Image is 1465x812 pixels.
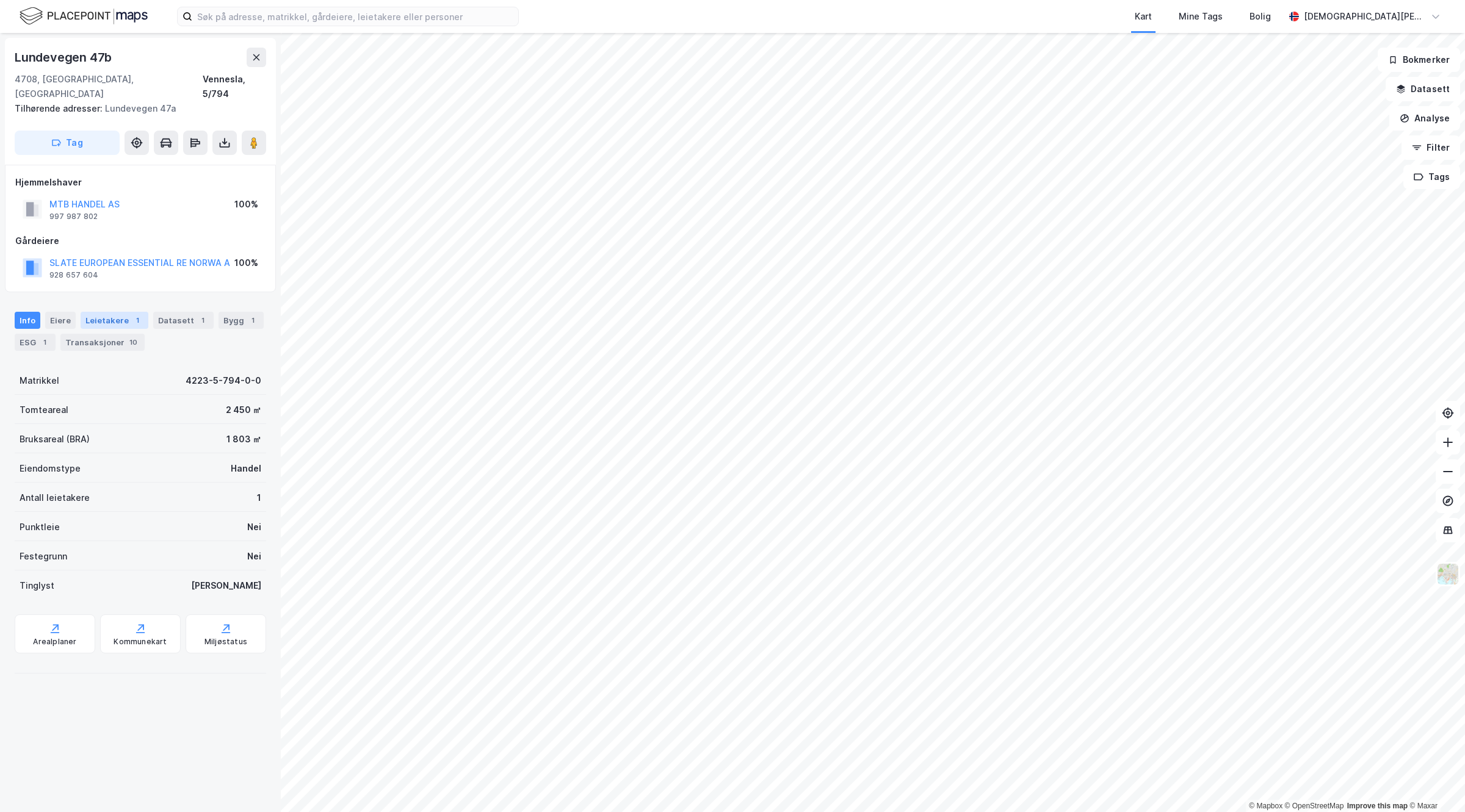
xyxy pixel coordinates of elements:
[1403,165,1460,189] button: Tags
[247,549,261,564] div: Nei
[131,314,143,326] div: 1
[45,312,76,329] div: Eiere
[20,520,60,534] div: Punktleie
[49,270,98,280] div: 928 657 604
[15,312,40,329] div: Info
[1436,562,1460,586] img: Z
[20,432,90,447] div: Bruksareal (BRA)
[15,131,120,155] button: Tag
[1386,77,1460,101] button: Datasett
[20,549,67,564] div: Festegrunn
[226,432,261,447] div: 1 803 ㎡
[204,637,247,647] div: Miljøstatus
[81,312,148,329] div: Leietakere
[1389,106,1460,131] button: Analyse
[191,578,261,593] div: [PERSON_NAME]
[1135,9,1152,24] div: Kart
[20,578,54,593] div: Tinglyst
[203,72,266,101] div: Vennesla, 5/794
[20,373,59,388] div: Matrikkel
[234,256,258,270] div: 100%
[15,175,266,190] div: Hjemmelshaver
[20,5,148,27] img: logo.f888ab2527a4732fd821a326f86c7f29.svg
[1250,9,1271,24] div: Bolig
[20,403,68,417] div: Tomteareal
[197,314,209,326] div: 1
[15,48,114,67] div: Lundevegen 47b
[257,490,261,505] div: 1
[192,7,518,26] input: Søk på adresse, matrikkel, gårdeiere, leietakere eller personer
[49,212,98,221] div: 997 987 802
[60,334,145,351] div: Transaksjoner
[1304,9,1426,24] div: [DEMOGRAPHIC_DATA][PERSON_NAME]
[1347,802,1408,810] a: Improve this map
[20,461,81,476] div: Eiendomstype
[15,103,105,113] span: Tilhørende adresser:
[186,373,261,388] div: 4223-5-794-0-0
[127,336,140,348] div: 10
[15,72,203,101] div: 4708, [GEOGRAPHIC_DATA], [GEOGRAPHIC_DATA]
[1404,753,1465,812] iframe: Chat Widget
[153,312,214,329] div: Datasett
[15,101,256,116] div: Lundevegen 47a
[33,637,76,647] div: Arealplaner
[219,312,264,329] div: Bygg
[247,314,259,326] div: 1
[226,403,261,417] div: 2 450 ㎡
[38,336,51,348] div: 1
[247,520,261,534] div: Nei
[114,637,167,647] div: Kommunekart
[1378,48,1460,72] button: Bokmerker
[234,197,258,212] div: 100%
[1179,9,1223,24] div: Mine Tags
[1249,802,1282,810] a: Mapbox
[231,461,261,476] div: Handel
[15,334,56,351] div: ESG
[1402,135,1460,160] button: Filter
[20,490,90,505] div: Antall leietakere
[15,234,266,248] div: Gårdeiere
[1285,802,1344,810] a: OpenStreetMap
